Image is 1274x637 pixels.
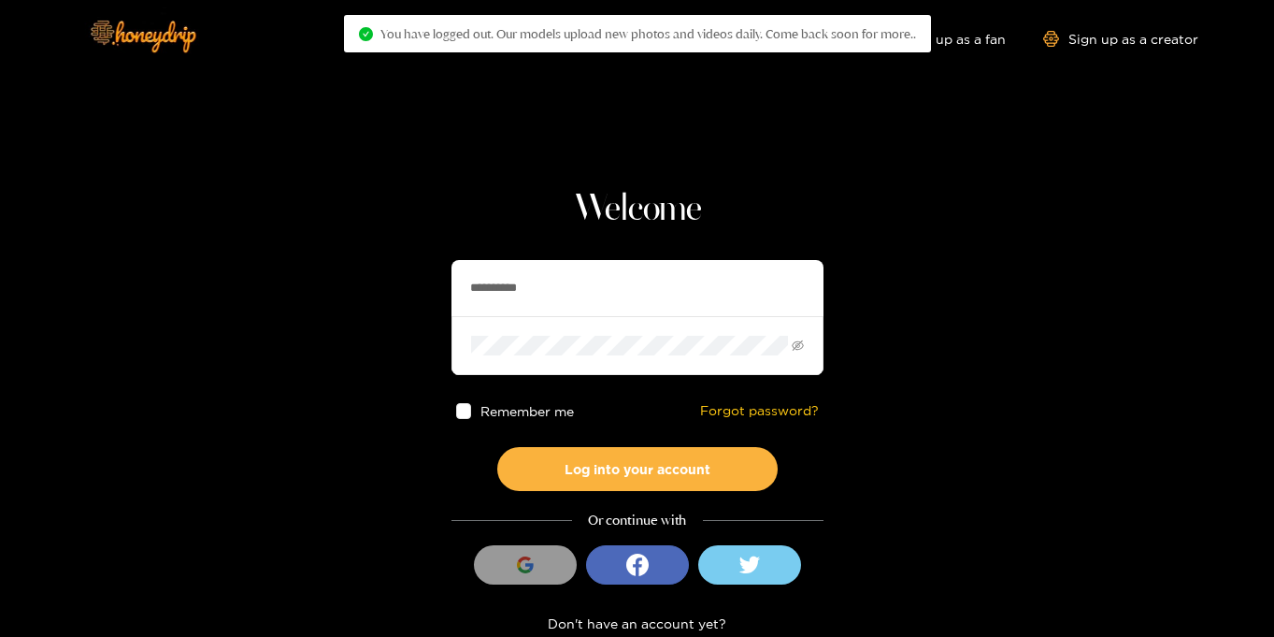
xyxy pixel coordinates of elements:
[700,403,819,419] a: Forgot password?
[480,404,574,418] span: Remember me
[451,510,823,531] div: Or continue with
[497,447,778,491] button: Log into your account
[451,187,823,232] h1: Welcome
[380,26,916,41] span: You have logged out. Our models upload new photos and videos daily. Come back soon for more..
[792,340,804,352] span: eye-invisible
[878,31,1006,47] a: Sign up as a fan
[359,27,373,41] span: check-circle
[1043,31,1198,47] a: Sign up as a creator
[451,613,823,634] div: Don't have an account yet?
